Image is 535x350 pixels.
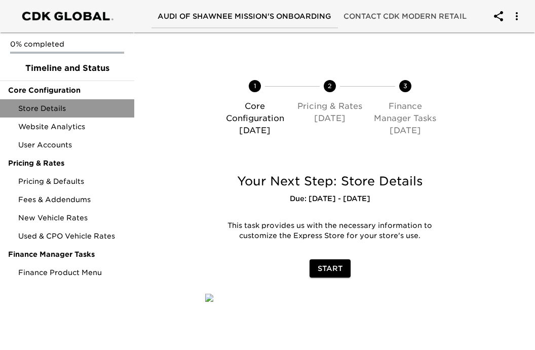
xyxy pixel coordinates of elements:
[205,173,455,189] h5: Your Next Step: Store Details
[18,231,126,241] span: Used & CPO Vehicle Rates
[296,112,363,125] p: [DATE]
[254,82,256,90] text: 1
[205,294,213,302] img: qkibX1zbU72zw90W6Gan%2FTemplates%2FRjS7uaFIXtg43HUzxvoG%2F3e51d9d6-1114-4229-a5bf-f5ca567b6beb.jpg
[158,10,331,23] span: Audi of Shawnee Mission's Onboarding
[296,100,363,112] p: Pricing & Rates
[18,103,126,113] span: Store Details
[328,82,332,90] text: 2
[18,213,126,223] span: New Vehicle Rates
[318,262,342,275] span: Start
[221,125,288,137] p: [DATE]
[8,158,126,168] span: Pricing & Rates
[372,125,439,137] p: [DATE]
[372,100,439,125] p: Finance Manager Tasks
[10,39,124,49] p: 0% completed
[205,193,455,205] h6: Due: [DATE] - [DATE]
[18,195,126,205] span: Fees & Addendums
[18,176,126,186] span: Pricing & Defaults
[403,82,407,90] text: 3
[8,85,126,95] span: Core Configuration
[486,4,511,28] button: account of current user
[18,140,126,150] span: User Accounts
[18,122,126,132] span: Website Analytics
[505,4,529,28] button: account of current user
[310,259,351,278] button: Start
[18,267,126,278] span: Finance Product Menu
[213,221,447,241] p: This task provides us with the necessary information to customize the Express Store for your stor...
[343,10,467,23] span: Contact CDK Modern Retail
[8,249,126,259] span: Finance Manager Tasks
[221,100,288,125] p: Core Configuration
[8,62,126,74] span: Timeline and Status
